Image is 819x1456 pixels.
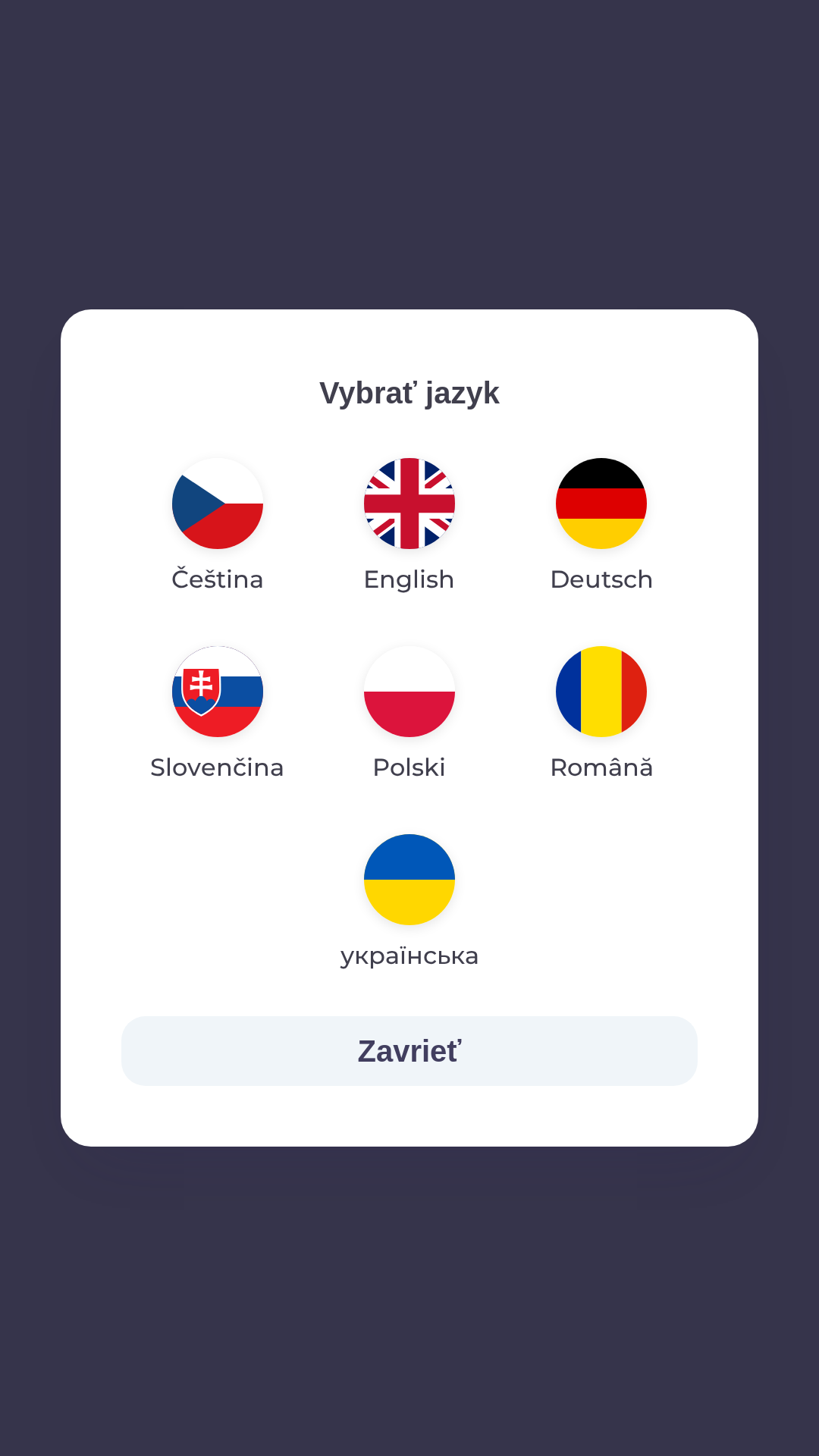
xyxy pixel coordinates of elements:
[513,446,690,610] button: Deutsch
[364,458,455,549] img: en flag
[121,1016,698,1086] button: Zavrieť
[121,370,698,416] p: Vybrať jazyk
[550,561,654,598] p: Deutsch
[135,446,300,610] button: Čeština
[340,937,479,974] p: українська
[513,634,690,798] button: Română
[313,822,505,986] button: українська
[328,634,491,798] button: Polski
[364,646,455,737] img: pl flag
[172,646,263,737] img: sk flag
[121,634,313,798] button: Slovenčina
[172,458,263,549] img: cs flag
[364,834,455,925] img: uk flag
[327,446,491,610] button: English
[372,749,446,786] p: Polski
[363,561,455,598] p: English
[556,458,647,549] img: de flag
[550,749,654,786] p: Română
[150,749,284,786] p: Slovenčina
[171,561,264,598] p: Čeština
[556,646,647,737] img: ro flag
